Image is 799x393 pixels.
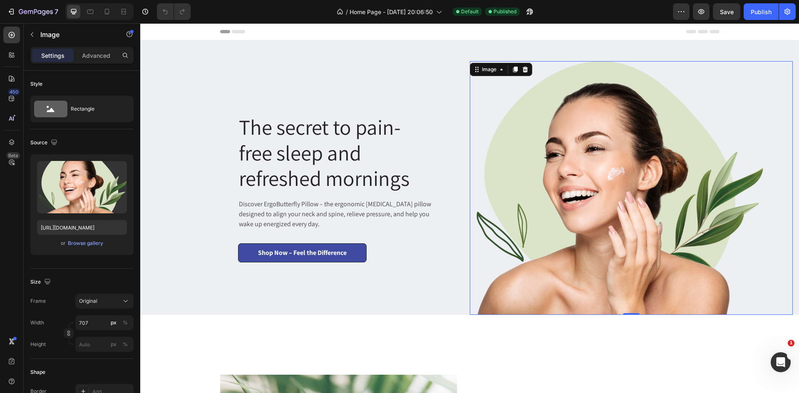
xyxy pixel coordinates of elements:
p: Image [40,30,111,40]
span: Published [494,8,516,15]
div: Beta [6,152,20,159]
button: px [120,339,130,349]
input: px% [75,337,134,352]
span: Default [461,8,479,15]
button: px [120,318,130,328]
button: 7 [3,3,62,20]
div: Style [30,80,42,88]
input: https://example.com/image.jpg [37,220,127,235]
span: Home Page - [DATE] 20:06:50 [350,7,433,16]
div: Browse gallery [68,240,103,247]
button: Publish [744,3,779,20]
label: Frame [30,297,46,305]
div: px [111,319,117,326]
button: Browse gallery [67,239,104,247]
iframe: Design area [140,23,799,393]
img: Alt Image [330,38,624,292]
div: Publish [751,7,772,16]
label: Height [30,341,46,348]
div: % [123,319,128,326]
div: px [111,341,117,348]
button: Save [713,3,740,20]
img: preview-image [37,161,127,213]
div: Size [30,277,52,288]
span: Save [720,8,734,15]
span: 1 [788,340,794,346]
div: Shape [30,368,45,376]
span: Original [79,297,97,305]
div: Image [340,42,358,50]
button: % [109,339,119,349]
input: px% [75,315,134,330]
span: or [61,238,66,248]
label: Width [30,319,44,326]
iframe: Intercom live chat [771,352,791,372]
div: 450 [8,89,20,95]
p: Advanced [82,51,110,60]
p: Settings [41,51,65,60]
div: % [123,341,128,348]
div: Undo/Redo [157,3,191,20]
div: Rectangle [71,99,122,119]
div: Source [30,137,59,148]
span: / [346,7,348,16]
button: % [109,318,119,328]
button: Original [75,294,134,309]
p: 7 [55,7,58,17]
